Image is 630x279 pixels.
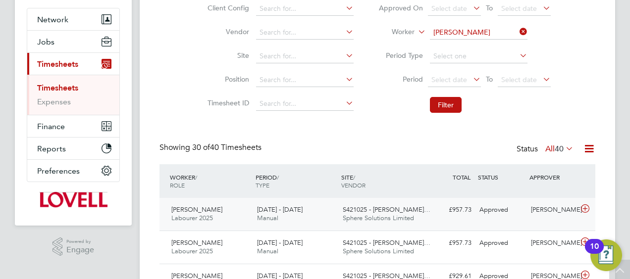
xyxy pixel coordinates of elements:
span: Reports [37,144,66,153]
button: Filter [430,97,462,113]
span: ROLE [170,181,185,189]
span: / [353,173,355,181]
label: Period Type [378,51,423,60]
span: Finance [37,122,65,131]
label: Site [205,51,249,60]
span: Engage [66,246,94,254]
input: Search for... [256,97,354,111]
span: To [483,1,496,14]
button: Finance [27,115,119,137]
div: 10 [590,246,599,259]
input: Search for... [256,73,354,87]
input: Search for... [256,49,354,63]
span: TOTAL [453,173,471,181]
span: 40 Timesheets [192,142,262,152]
input: Search for... [430,26,527,40]
span: [DATE] - [DATE] [257,238,303,247]
button: Timesheets [27,53,119,75]
div: PERIOD [253,168,339,194]
span: [DATE] - [DATE] [257,205,303,214]
div: £957.73 [424,235,475,251]
span: Select date [501,75,537,84]
input: Select one [430,49,527,63]
span: VENDOR [341,181,366,189]
img: lovell-logo-retina.png [39,192,107,208]
div: £957.73 [424,202,475,218]
label: Client Config [205,3,249,12]
span: To [483,73,496,86]
span: Manual [257,247,278,255]
span: Powered by [66,237,94,246]
span: 40 [555,144,564,154]
div: Status [517,142,576,156]
div: [PERSON_NAME] [527,202,578,218]
span: / [195,173,197,181]
label: Timesheet ID [205,98,249,107]
span: [PERSON_NAME] [171,205,222,214]
span: / [277,173,279,181]
span: Labourer 2025 [171,214,213,222]
label: All [545,144,574,154]
span: Timesheets [37,59,78,69]
div: SITE [339,168,424,194]
a: Timesheets [37,83,78,93]
div: Timesheets [27,75,119,115]
span: Sphere Solutions Limited [343,247,414,255]
span: 30 of [192,142,210,152]
input: Search for... [256,26,354,40]
div: Approved [475,202,527,218]
span: S421025 - [PERSON_NAME]… [343,238,430,247]
span: Sphere Solutions Limited [343,214,414,222]
label: Vendor [205,27,249,36]
span: TYPE [256,181,269,189]
div: STATUS [475,168,527,186]
button: Reports [27,138,119,159]
span: [PERSON_NAME] [171,238,222,247]
a: Powered byEngage [52,237,95,256]
span: Labourer 2025 [171,247,213,255]
label: Approved On [378,3,423,12]
div: [PERSON_NAME] [527,235,578,251]
span: Select date [501,4,537,13]
span: Jobs [37,37,54,46]
span: S421025 - [PERSON_NAME]… [343,205,430,214]
label: Worker [370,27,415,37]
input: Search for... [256,2,354,16]
a: Go to home page [27,192,120,208]
button: Jobs [27,31,119,52]
button: Preferences [27,160,119,182]
span: Network [37,15,68,24]
span: Select date [431,4,467,13]
div: APPROVER [527,168,578,186]
button: Open Resource Center, 10 new notifications [590,239,622,271]
button: Network [27,8,119,30]
span: Preferences [37,166,80,176]
div: WORKER [167,168,253,194]
div: Approved [475,235,527,251]
span: Select date [431,75,467,84]
span: Manual [257,214,278,222]
label: Period [378,75,423,84]
div: Showing [159,142,263,153]
a: Expenses [37,97,71,106]
label: Position [205,75,249,84]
